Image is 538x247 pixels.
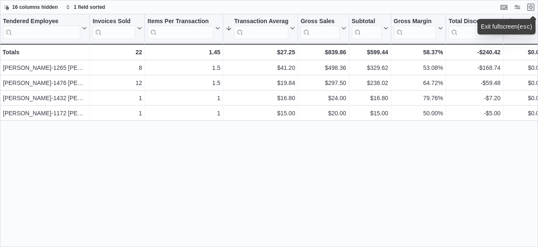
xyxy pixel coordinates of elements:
[148,18,220,39] button: Items Per Transaction
[301,93,346,103] div: $24.00
[148,63,220,73] div: 1.5
[148,78,220,88] div: 1.5
[226,93,295,103] div: $16.80
[3,18,87,39] button: Tendered Employee
[301,78,346,88] div: $297.50
[301,47,346,57] div: $839.86
[448,18,494,26] div: Total Discount
[234,18,288,26] div: Transaction Average
[0,2,61,12] button: 16 columns hidden
[512,2,522,12] button: Display options
[481,22,532,31] div: Exit fullscreen ( )
[148,93,220,103] div: 1
[92,63,142,73] div: 8
[92,108,142,118] div: 1
[394,18,437,26] div: Gross Margin
[226,63,295,73] div: $41.20
[3,78,87,88] div: [PERSON_NAME]-1476 [PERSON_NAME]
[301,18,346,39] button: Gross Sales
[92,78,142,88] div: 12
[92,18,142,39] button: Invoices Sold
[62,2,109,12] button: 1 field sorted
[301,108,346,118] div: $20.00
[301,18,339,26] div: Gross Sales
[352,18,388,39] button: Subtotal
[148,47,220,57] div: 1.45
[92,93,142,103] div: 1
[3,108,87,118] div: [PERSON_NAME]-1172 [PERSON_NAME]
[394,63,443,73] div: 53.08%
[148,18,214,39] div: Items Per Transaction
[12,4,58,11] span: 16 columns hidden
[3,18,80,39] div: Tendered Employee
[448,78,501,88] div: -$59.48
[3,47,87,57] div: Totals
[92,18,135,39] div: Invoices Sold
[352,108,388,118] div: $15.00
[352,78,388,88] div: $238.02
[520,24,530,30] kbd: esc
[448,63,501,73] div: -$168.74
[394,78,443,88] div: 64.72%
[448,18,501,39] button: Total Discount
[352,63,388,73] div: $329.62
[506,18,536,39] div: Tips
[526,2,536,12] button: Exit fullscreen
[506,18,536,26] div: Tips
[394,108,443,118] div: 50.00%
[92,47,142,57] div: 22
[352,18,382,39] div: Subtotal
[3,18,80,26] div: Tendered Employee
[448,108,501,118] div: -$5.00
[394,18,437,39] div: Gross Margin
[226,47,295,57] div: $27.25
[499,2,509,12] button: Keyboard shortcuts
[226,78,295,88] div: $19.84
[148,18,214,26] div: Items Per Transaction
[352,18,382,26] div: Subtotal
[92,18,135,26] div: Invoices Sold
[74,4,105,11] span: 1 field sorted
[301,63,346,73] div: $498.36
[448,47,501,57] div: -$240.42
[3,93,87,103] div: [PERSON_NAME]-1432 [PERSON_NAME]
[448,18,494,39] div: Total Discount
[301,18,339,39] div: Gross Sales
[448,93,501,103] div: -$7.20
[148,108,220,118] div: 1
[226,108,295,118] div: $15.00
[352,47,388,57] div: $599.44
[226,18,295,39] button: Transaction Average
[234,18,288,39] div: Transaction Average
[394,93,443,103] div: 79.76%
[394,47,443,57] div: 58.37%
[394,18,443,39] button: Gross Margin
[352,93,388,103] div: $16.80
[3,63,87,73] div: [PERSON_NAME]-1265 [PERSON_NAME]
